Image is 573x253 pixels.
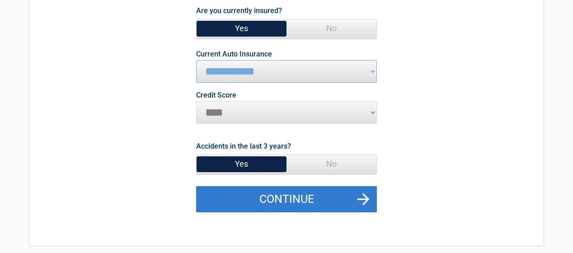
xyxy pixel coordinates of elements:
span: No [286,155,376,173]
label: Credit Score [196,92,236,99]
span: No [286,19,376,37]
label: Are you currently insured? [196,5,282,17]
label: Current Auto Insurance [196,51,272,58]
span: Yes [197,19,286,37]
span: Yes [197,155,286,173]
label: Accidents in the last 3 years? [196,140,291,152]
button: Continue [196,186,377,212]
